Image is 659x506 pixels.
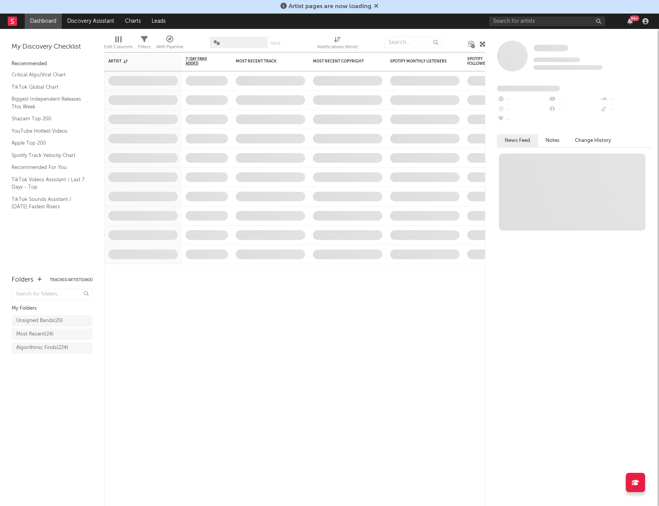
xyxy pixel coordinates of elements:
[236,59,294,64] div: Most Recent Track
[12,329,93,340] a: Most Recent(24)
[627,18,633,24] button: 99+
[12,175,85,191] a: TikTok Videos Assistant / Last 7 Days - Top
[12,95,85,111] a: Biggest Independent Releases This Week
[16,316,63,326] div: Unsigned Bands ( 20 )
[489,17,605,26] input: Search for artists
[12,289,93,300] input: Search for folders...
[600,105,651,115] div: --
[12,139,85,147] a: Apple Top 200
[317,42,358,52] div: Notifications (Artist)
[108,59,166,64] div: Artist
[497,105,548,115] div: --
[374,3,379,10] span: Dismiss
[50,278,93,282] button: Tracked Artists(463)
[390,59,448,64] div: Spotify Monthly Listeners
[156,33,183,55] div: A&R Pipeline
[534,45,568,51] span: Some Artist
[538,134,567,147] button: Notes
[384,37,442,48] input: Search...
[156,42,183,52] div: A&R Pipeline
[534,44,568,52] a: Some Artist
[548,94,600,105] div: --
[630,15,639,21] div: 99 +
[25,13,62,29] a: Dashboard
[12,195,85,211] a: TikTok Sounds Assistant / [DATE] Fastest Risers
[317,33,358,55] div: Notifications (Artist)
[186,57,216,66] span: 7-Day Fans Added
[104,42,132,52] div: Edit Columns
[12,83,85,91] a: TikTok Global Chart
[12,151,85,160] a: Spotify Track Velocity Chart
[12,59,93,69] div: Recommended
[497,86,560,91] span: Fans Added by Platform
[12,304,93,313] div: My Folders
[12,163,85,172] a: Recommended For You
[12,275,34,285] div: Folders
[534,57,580,62] span: Tracking Since: [DATE]
[12,315,93,327] a: Unsigned Bands(20)
[12,115,85,123] a: Shazam Top 200
[567,134,619,147] button: Change History
[12,71,85,79] a: Critical Algo/Viral Chart
[497,94,548,105] div: --
[138,33,150,55] div: Filters
[12,42,93,52] div: My Discovery Checklist
[270,41,280,46] button: Save
[16,343,68,353] div: Algorithmic Finds ( 224 )
[289,3,372,10] span: Artist pages are now loading
[548,105,600,115] div: --
[497,134,538,147] button: News Feed
[104,33,132,55] div: Edit Columns
[12,127,85,135] a: YouTube Hottest Videos
[62,13,120,29] a: Discovery Assistant
[12,342,93,354] a: Algorithmic Finds(224)
[534,65,603,70] span: 0 fans last week
[497,115,548,125] div: --
[313,59,371,64] div: Most Recent Copyright
[16,330,54,339] div: Most Recent ( 24 )
[600,94,651,105] div: --
[138,42,150,52] div: Filters
[146,13,171,29] a: Leads
[467,57,494,66] div: Spotify Followers
[120,13,146,29] a: Charts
